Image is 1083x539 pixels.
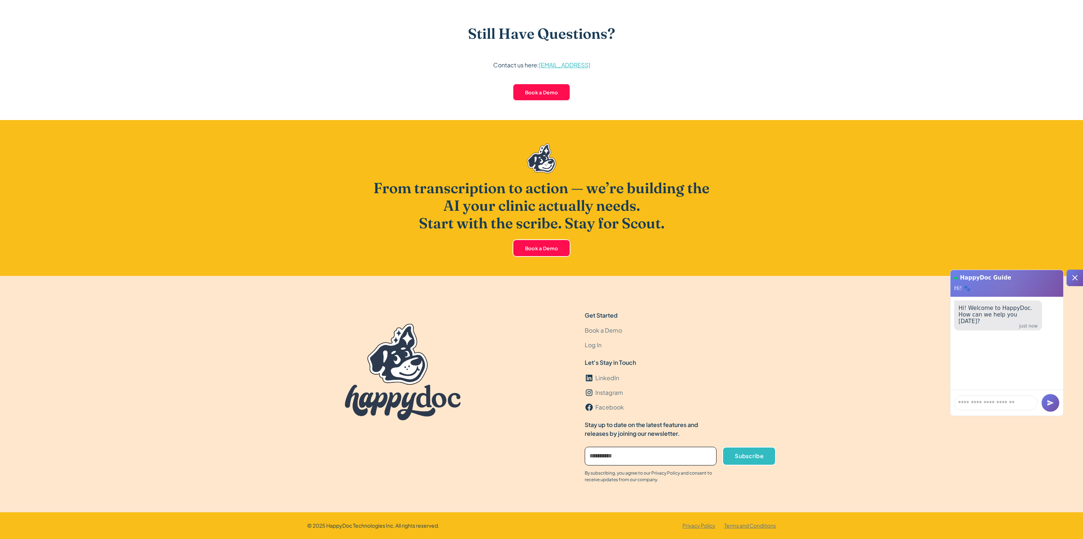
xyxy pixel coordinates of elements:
img: HappyDoc Logo. [345,324,461,420]
p: Contact us here: [493,60,590,70]
a: [EMAIL_ADDRESS] [539,61,590,69]
div: Stay up to date on the latest features and releases by joining our newsletter. [585,420,718,438]
a: Log In [585,338,602,352]
div: By subscribing, you agree to our Privacy Policy and consent to receive updates from our company. [585,470,715,483]
a: Subscribe [722,447,776,465]
div: Instagram [595,388,623,397]
a: Book a Demo [513,239,571,257]
a: LinkedIn [585,371,619,385]
a: Terms and Conditions [724,522,776,529]
h3: Still Have Questions? [468,25,615,42]
div: Get Started [585,311,618,320]
div: Facebook [595,403,624,412]
a: Book a Demo [513,83,571,101]
a: Facebook [585,400,624,415]
div: Let's Stay in Touch [585,358,636,367]
div: © 2025 HappyDoc Technologies Inc. All rights reserved. [307,522,439,529]
div: LinkedIn [595,374,619,382]
a: Book a Demo [585,323,622,338]
a: Instagram [585,385,623,400]
form: Email Form [585,447,776,465]
h2: From transcription to action — we’re building the AI your clinic actually needs. Start with the s... [366,179,717,232]
a: Privacy Policy [682,522,715,529]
